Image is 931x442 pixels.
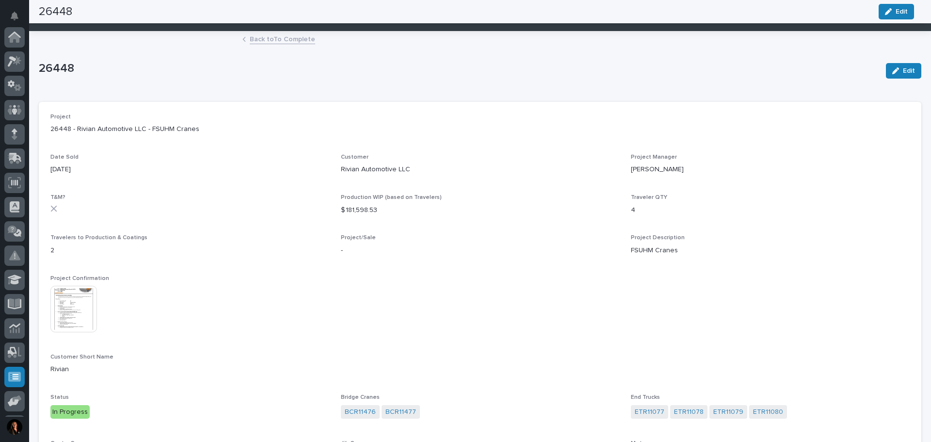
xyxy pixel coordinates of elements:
[4,417,25,437] button: users-avatar
[631,246,910,256] p: FSUHM Cranes
[50,405,90,419] div: In Progress
[674,407,704,417] a: ETR11078
[886,63,921,79] button: Edit
[50,195,65,200] span: T&M?
[631,195,667,200] span: Traveler QTY
[631,164,910,175] p: [PERSON_NAME]
[341,164,620,175] p: Rivian Automotive LLC
[341,154,369,160] span: Customer
[4,6,25,26] button: Notifications
[50,154,79,160] span: Date Sold
[50,246,329,256] p: 2
[635,407,664,417] a: ETR11077
[250,33,315,44] a: Back toTo Complete
[50,394,69,400] span: Status
[753,407,783,417] a: ETR11080
[631,205,910,215] p: 4
[50,164,329,175] p: [DATE]
[50,354,113,360] span: Customer Short Name
[50,364,910,375] p: Rivian
[345,407,376,417] a: BCR11476
[341,246,620,256] p: -
[903,66,915,75] span: Edit
[631,235,685,241] span: Project Description
[341,394,380,400] span: Bridge Cranes
[713,407,743,417] a: ETR11079
[341,235,376,241] span: Project/Sale
[341,205,620,215] p: $ 181,598.53
[12,12,25,27] div: Notifications
[39,62,878,76] p: 26448
[50,124,910,134] p: 26448 - Rivian Automotive LLC - FSUHM Cranes
[385,407,416,417] a: BCR11477
[50,114,71,120] span: Project
[631,394,660,400] span: End Trucks
[341,195,442,200] span: Production WIP (based on Travelers)
[50,235,147,241] span: Travelers to Production & Coatings
[50,276,109,281] span: Project Confirmation
[631,154,677,160] span: Project Manager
